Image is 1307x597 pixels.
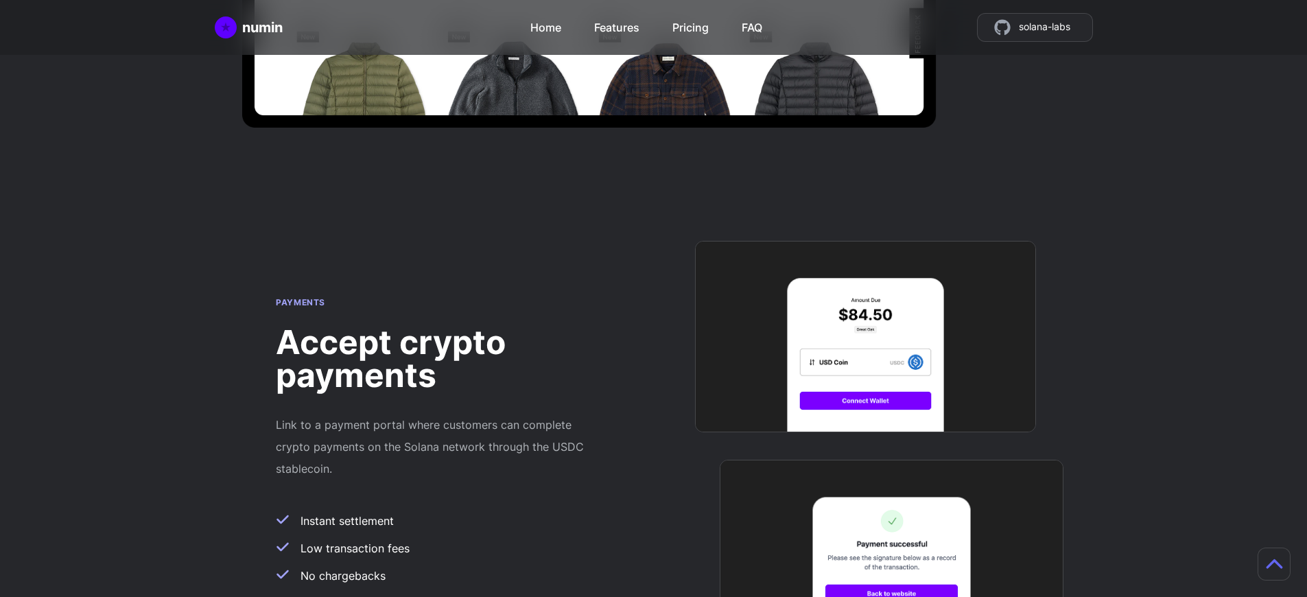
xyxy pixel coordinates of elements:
span: Low transaction fees [301,540,410,557]
a: Features [594,14,639,36]
button: Scroll to top [1258,548,1291,581]
p: Link to a payment portal where customers can complete crypto payments on the Solana network throu... [276,414,600,480]
a: Home [215,16,283,38]
a: Pricing [672,14,709,36]
a: Home [530,14,561,36]
span: Payments [276,297,325,307]
a: FAQ [742,14,762,36]
div: numin [242,18,283,37]
img: Feature image 5 [695,241,1036,432]
span: Instant settlement [301,513,394,529]
h2: Accept crypto payments [276,326,600,392]
a: source code [977,13,1093,42]
span: solana-labs [1019,19,1070,36]
span: No chargebacks [301,567,386,584]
